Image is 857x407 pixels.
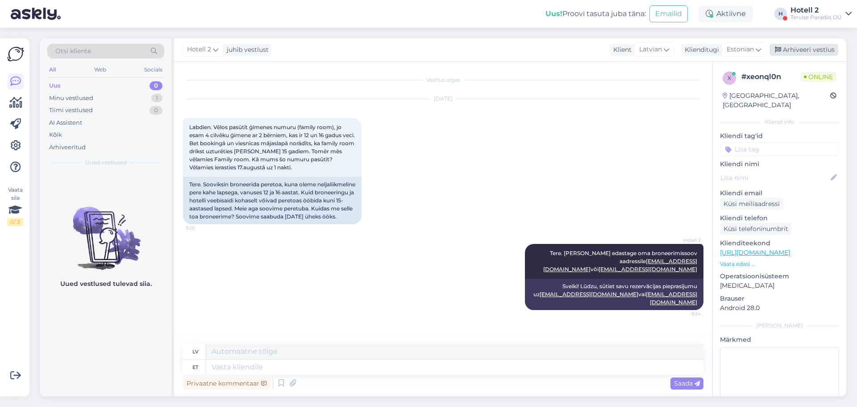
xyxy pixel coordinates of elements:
[192,344,199,359] div: lv
[720,335,839,344] p: Märkmed
[720,239,839,248] p: Klienditeekond
[7,46,24,63] img: Askly Logo
[720,303,839,313] p: Android 28.0
[192,360,198,375] div: et
[55,46,91,56] span: Otsi kliente
[7,218,23,226] div: 0 / 3
[545,8,646,19] div: Proovi tasuta juba täna:
[49,94,93,103] div: Minu vestlused
[790,7,852,21] a: Hotell 2Tervise Paradiis OÜ
[49,118,82,127] div: AI Assistent
[720,189,839,198] p: Kliendi email
[790,7,842,14] div: Hotell 2
[667,310,701,317] span: 9:24
[720,214,839,223] p: Kliendi telefon
[723,91,830,110] div: [GEOGRAPHIC_DATA], [GEOGRAPHIC_DATA]
[674,379,700,387] span: Saada
[223,45,269,55] div: juhib vestlust
[540,291,638,298] a: [EMAIL_ADDRESS][DOMAIN_NAME]
[610,45,632,55] div: Klient
[543,250,699,273] span: Tere. [PERSON_NAME] edastage oma broneerimissoov aadressile või
[60,279,152,289] p: Uued vestlused tulevad siia.
[7,186,23,226] div: Vaata siia
[49,130,62,139] div: Kõik
[189,124,356,171] span: Labdien. Vēlos pasūtīt ģimenes numuru (family room), jo esam 4 cilvēku ģimene ar 2 bērniem, kas i...
[699,6,753,22] div: Aktiivne
[800,72,836,82] span: Online
[92,64,108,76] div: Web
[599,266,697,273] a: [EMAIL_ADDRESS][DOMAIN_NAME]
[150,81,162,90] div: 0
[649,5,688,22] button: Emailid
[774,8,787,20] div: H
[187,45,211,55] span: Hotell 2
[720,294,839,303] p: Brauser
[720,173,829,183] input: Lisa nimi
[142,64,164,76] div: Socials
[720,198,783,210] div: Küsi meiliaadressi
[720,272,839,281] p: Operatsioonisüsteem
[525,279,703,310] div: Sveiki! Lūdzu, sūtiet savu rezervācijas pieprasījumu uz vai
[681,45,719,55] div: Klienditugi
[720,248,790,256] a: [URL][DOMAIN_NAME]
[720,260,839,268] p: Vaata edasi ...
[47,64,58,76] div: All
[720,143,839,156] input: Lisa tag
[49,143,86,152] div: Arhiveeritud
[186,225,219,231] span: 9:20
[150,106,162,115] div: 0
[720,281,839,290] p: [MEDICAL_DATA]
[646,291,697,306] a: [EMAIL_ADDRESS][DOMAIN_NAME]
[720,159,839,169] p: Kliendi nimi
[720,223,792,235] div: Küsi telefoninumbrit
[545,9,562,18] b: Uus!
[790,14,842,21] div: Tervise Paradiis OÜ
[720,118,839,126] div: Kliendi info
[727,45,754,55] span: Estonian
[728,75,731,81] span: x
[183,95,703,103] div: [DATE]
[183,76,703,84] div: Vestlus algas
[183,177,362,224] div: Tere. Sooviksin broneerida peretoa, kuna oleme neljaliikmeline pere kahe lapsega, vanuses 12 ja 1...
[40,191,171,271] img: No chats
[720,131,839,141] p: Kliendi tag'id
[151,94,162,103] div: 1
[183,378,270,390] div: Privaatne kommentaar
[85,159,127,167] span: Uued vestlused
[639,45,662,55] span: Latvian
[770,44,838,56] div: Arhiveeri vestlus
[49,106,93,115] div: Tiimi vestlused
[667,237,701,243] span: Hotell 2
[49,81,61,90] div: Uus
[720,322,839,330] div: [PERSON_NAME]
[741,71,800,82] div: # xeonql0n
